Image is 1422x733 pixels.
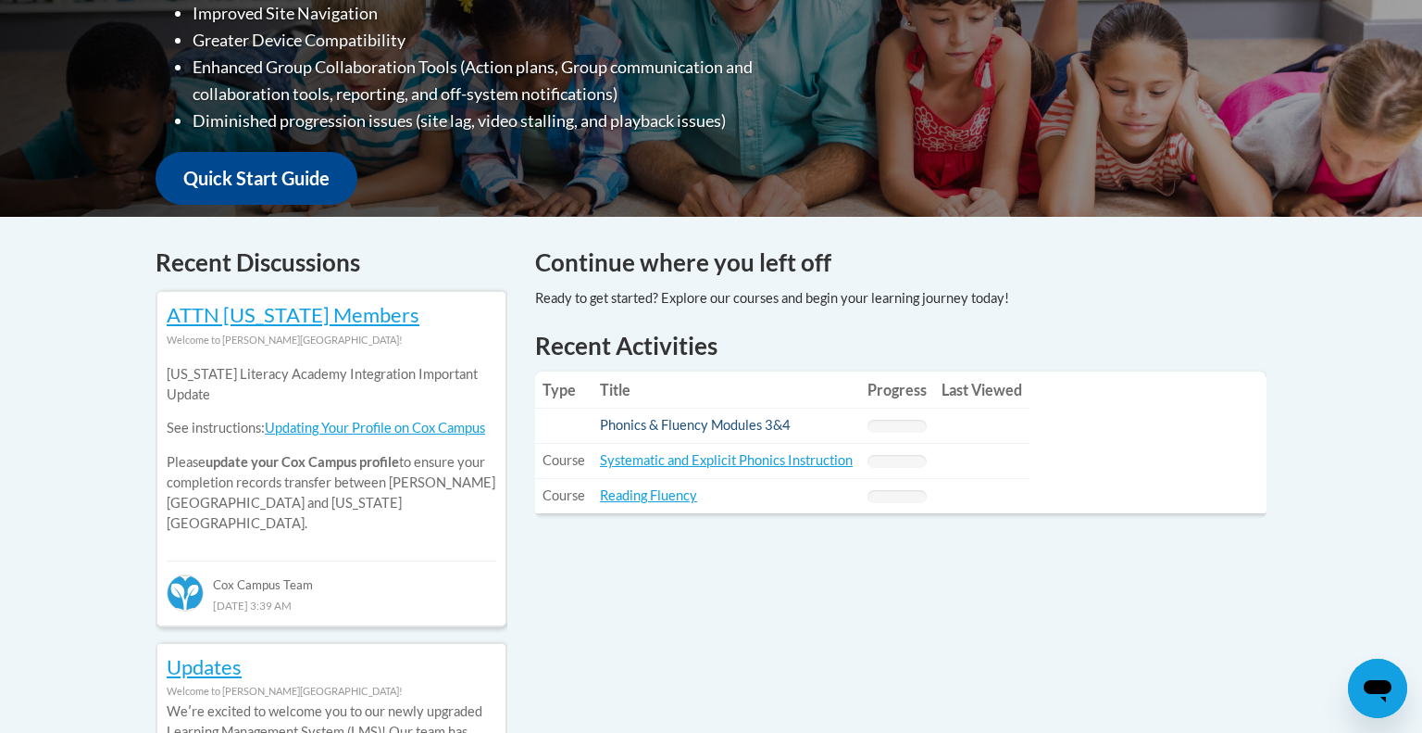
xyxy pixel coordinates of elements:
[543,487,585,503] span: Course
[592,372,860,409] th: Title
[156,152,357,205] a: Quick Start Guide
[206,454,399,470] b: update your Cox Campus profile
[193,54,827,107] li: Enhanced Group Collaboration Tools (Action plans, Group communication and collaboration tools, re...
[167,561,496,594] div: Cox Campus Team
[167,350,496,548] div: Please to ensure your completion records transfer between [PERSON_NAME][GEOGRAPHIC_DATA] and [US_...
[860,372,934,409] th: Progress
[543,452,585,468] span: Course
[156,245,507,281] h4: Recent Discussions
[167,364,496,405] p: [US_STATE] Literacy Academy Integration Important Update
[265,420,485,436] a: Updating Your Profile on Cox Campus
[167,654,242,679] a: Updates
[535,372,592,409] th: Type
[600,487,697,503] a: Reading Fluency
[167,302,419,327] a: ATTN [US_STATE] Members
[167,330,496,350] div: Welcome to [PERSON_NAME][GEOGRAPHIC_DATA]!
[193,107,827,134] li: Diminished progression issues (site lag, video stalling, and playback issues)
[167,418,496,438] p: See instructions:
[600,452,853,468] a: Systematic and Explicit Phonics Instruction
[535,245,1266,281] h4: Continue where you left off
[167,575,204,612] img: Cox Campus Team
[535,329,1266,362] h1: Recent Activities
[193,27,827,54] li: Greater Device Compatibility
[167,681,496,701] div: Welcome to [PERSON_NAME][GEOGRAPHIC_DATA]!
[1348,659,1407,718] iframe: Button to launch messaging window
[167,595,496,615] div: [DATE] 3:39 AM
[600,417,791,433] a: Phonics & Fluency Modules 3&4
[934,372,1029,409] th: Last Viewed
